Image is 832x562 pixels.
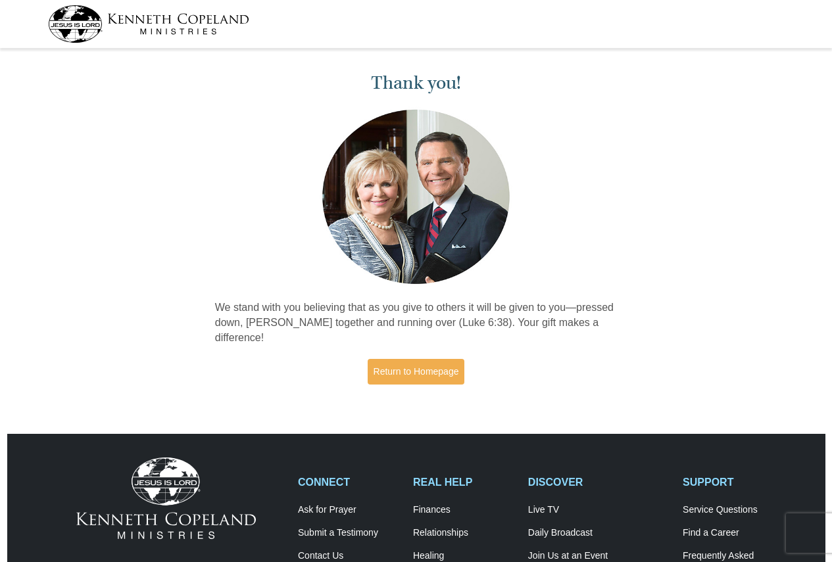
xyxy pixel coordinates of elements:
[298,527,399,539] a: Submit a Testimony
[413,527,514,539] a: Relationships
[528,550,669,562] a: Join Us at an Event
[298,550,399,562] a: Contact Us
[413,504,514,516] a: Finances
[528,527,669,539] a: Daily Broadcast
[319,106,513,287] img: Kenneth and Gloria
[528,476,669,488] h2: DISCOVER
[413,476,514,488] h2: REAL HELP
[215,300,618,346] p: We stand with you believing that as you give to others it will be given to you—pressed down, [PER...
[298,504,399,516] a: Ask for Prayer
[413,550,514,562] a: Healing
[683,504,784,516] a: Service Questions
[528,504,669,516] a: Live TV
[298,476,399,488] h2: CONNECT
[683,476,784,488] h2: SUPPORT
[48,5,249,43] img: kcm-header-logo.svg
[76,457,256,539] img: Kenneth Copeland Ministries
[683,527,784,539] a: Find a Career
[368,359,465,385] a: Return to Homepage
[215,72,618,94] h1: Thank you!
